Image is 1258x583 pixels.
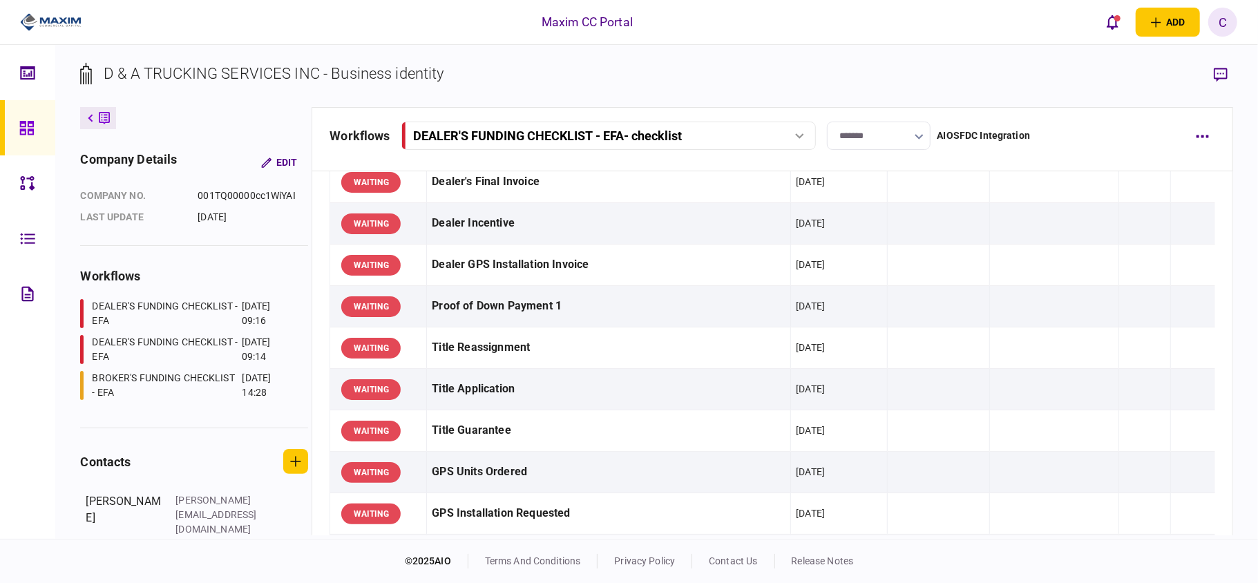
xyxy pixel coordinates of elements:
div: [DATE] [796,465,825,479]
div: company details [80,150,177,175]
div: WAITING [341,255,401,276]
div: [DATE] [796,175,825,189]
div: [DATE] [796,216,825,230]
div: company no. [80,189,184,203]
div: [DATE] 09:16 [242,299,292,328]
div: Dealer GPS Installation Invoice [432,249,785,280]
div: [PERSON_NAME] [86,493,162,551]
div: [DATE] [198,210,298,224]
div: WAITING [341,379,401,400]
div: [DATE] 09:14 [242,335,292,364]
div: [DATE] [796,382,825,396]
a: contact us [709,555,757,566]
div: WAITING [341,504,401,524]
button: DEALER'S FUNDING CHECKLIST - EFA- checklist [401,122,816,150]
img: client company logo [20,12,82,32]
div: D & A TRUCKING SERVICES INC - Business identity [104,62,444,85]
div: Title Application [432,374,785,405]
div: DEALER'S FUNDING CHECKLIST - EFA [92,335,238,364]
div: GPS Installation Requested [432,498,785,529]
div: GPS Units Ordered [432,457,785,488]
div: workflows [80,267,308,285]
button: open notifications list [1098,8,1127,37]
div: WAITING [341,172,401,193]
div: [DATE] [796,258,825,271]
div: BROKER'S FUNDING CHECKLIST - EFA [92,371,238,400]
div: [DATE] [796,299,825,313]
div: © 2025 AIO [405,554,468,568]
div: DEALER'S FUNDING CHECKLIST - EFA [92,299,238,328]
div: Proof of Down Payment 1 [432,291,785,322]
div: DEALER'S FUNDING CHECKLIST - EFA - checklist [414,128,683,143]
div: last update [80,210,184,224]
div: Dealer Incentive [432,208,785,239]
div: Dealer's Final Invoice [432,166,785,198]
div: workflows [330,126,390,145]
a: terms and conditions [485,555,581,566]
a: DEALER'S FUNDING CHECKLIST - EFA[DATE] 09:16 [80,299,291,328]
div: [DATE] [796,506,825,520]
div: [PERSON_NAME][EMAIL_ADDRESS][DOMAIN_NAME] [175,493,265,537]
div: WAITING [341,213,401,234]
button: C [1208,8,1237,37]
div: WAITING [341,462,401,483]
div: Maxim CC Portal [542,13,633,31]
a: release notes [792,555,854,566]
div: [DATE] [796,423,825,437]
button: Edit [250,150,308,175]
a: DEALER'S FUNDING CHECKLIST - EFA[DATE] 09:14 [80,335,291,364]
div: [DATE] 14:28 [242,371,292,400]
div: contacts [80,452,131,471]
div: WAITING [341,338,401,359]
div: WAITING [341,296,401,317]
div: [DATE] [796,341,825,354]
div: Title Guarantee [432,415,785,446]
div: 001TQ00000cc1WiYAI [198,189,298,203]
div: Title Reassignment [432,332,785,363]
div: WAITING [341,421,401,441]
a: BROKER'S FUNDING CHECKLIST - EFA[DATE] 14:28 [80,371,291,400]
div: AIOSFDC Integration [937,128,1031,143]
a: privacy policy [614,555,675,566]
button: open adding identity options [1136,8,1200,37]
